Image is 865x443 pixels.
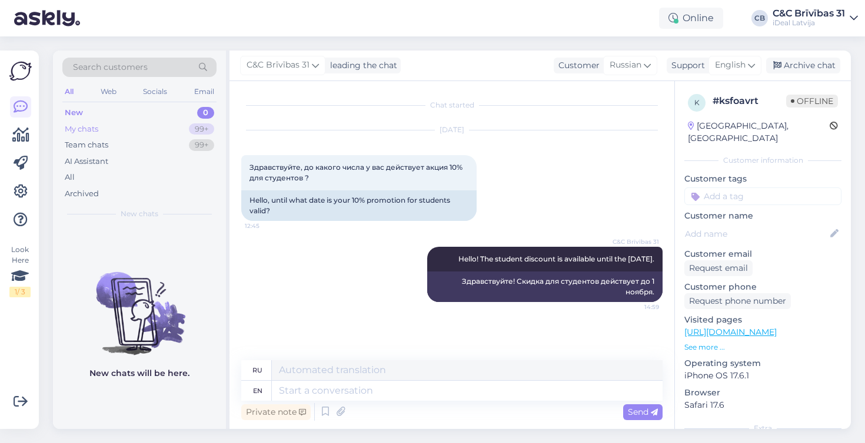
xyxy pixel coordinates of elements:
span: Здравствуйте, до какого числа у вас действует акция 10% для студентов ? [249,163,464,182]
span: Offline [786,95,838,108]
p: Visited pages [684,314,841,326]
div: Look Here [9,244,31,297]
span: English [715,59,746,72]
p: Operating system [684,357,841,370]
span: k [694,98,700,107]
a: C&C Brīvības 31iDeal Latvija [773,9,858,28]
p: Customer phone [684,281,841,293]
input: Add name [685,227,828,240]
div: Hello, until what date is your 10% promotion for students valid? [241,190,477,221]
span: Send [628,407,658,417]
div: Archive chat [766,58,840,73]
p: New chats will be here. [89,367,189,380]
div: 99+ [189,123,214,135]
a: [URL][DOMAIN_NAME] [684,327,777,337]
span: New chats [121,209,158,219]
div: [DATE] [241,125,663,135]
span: Hello! The student discount is available until the [DATE]. [458,254,654,263]
div: leading the chat [325,59,397,72]
div: CB [751,10,768,26]
div: # ksfoavrt [713,94,786,108]
div: Chat started [241,100,663,110]
span: C&C Brīvības 31 [247,59,310,72]
div: [GEOGRAPHIC_DATA], [GEOGRAPHIC_DATA] [688,120,830,145]
p: Safari 17.6 [684,399,841,411]
div: 1 / 3 [9,287,31,297]
span: Search customers [73,61,148,73]
p: Customer email [684,248,841,260]
div: New [65,107,83,119]
div: Customer [554,59,600,72]
div: Email [192,84,217,99]
div: Team chats [65,139,108,151]
div: 0 [197,107,214,119]
div: Support [667,59,705,72]
div: Customer information [684,155,841,166]
div: Web [98,84,119,99]
span: 12:45 [245,221,289,230]
p: Customer tags [684,173,841,185]
p: Browser [684,387,841,399]
div: C&C Brīvības 31 [773,9,845,18]
div: AI Assistant [65,156,108,167]
input: Add a tag [684,187,841,205]
span: Russian [610,59,641,72]
div: All [62,84,76,99]
div: Archived [65,188,99,200]
div: Online [659,8,723,29]
div: My chats [65,123,98,135]
div: All [65,172,75,183]
div: Extra [684,423,841,434]
p: Customer name [684,210,841,222]
div: ru [252,360,262,380]
span: C&C Brīvības 31 [613,237,659,246]
div: en [253,381,262,401]
img: Askly Logo [9,60,32,82]
div: Request email [684,260,753,276]
div: 99+ [189,139,214,151]
div: Private note [241,404,311,420]
div: Request phone number [684,293,791,309]
p: iPhone OS 17.6.1 [684,370,841,382]
p: See more ... [684,342,841,353]
span: 14:59 [615,303,659,311]
div: iDeal Latvija [773,18,845,28]
img: No chats [53,251,226,357]
div: Здравствуйте! Скидка для студентов действует до 1 ноября. [427,271,663,302]
div: Socials [141,84,169,99]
